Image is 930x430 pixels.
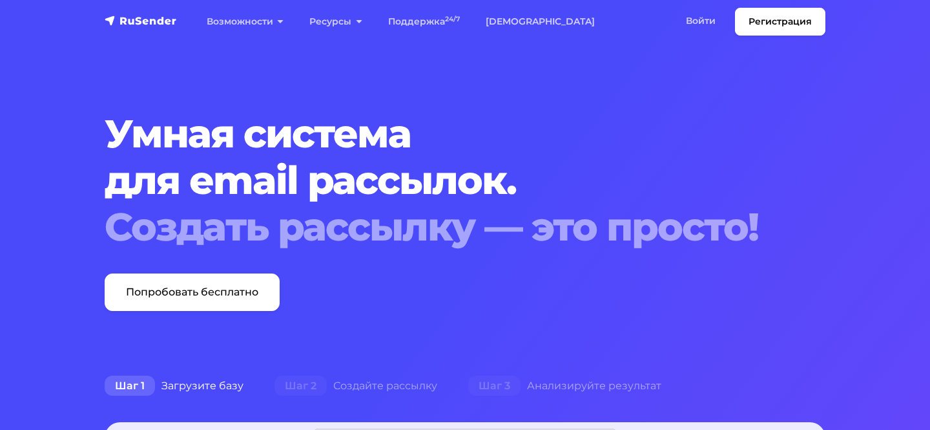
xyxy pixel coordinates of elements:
div: Загрузите базу [89,373,259,399]
a: Ресурсы [296,8,375,35]
sup: 24/7 [445,15,460,23]
h1: Умная система для email рассылок. [105,111,764,250]
a: Регистрация [735,8,825,36]
span: Шаг 3 [468,376,521,396]
a: Попробовать бесплатно [105,274,280,311]
a: Поддержка24/7 [375,8,473,35]
a: [DEMOGRAPHIC_DATA] [473,8,608,35]
a: Возможности [194,8,296,35]
div: Создать рассылку — это просто! [105,204,764,250]
span: Шаг 2 [274,376,327,396]
img: RuSender [105,14,177,27]
span: Шаг 1 [105,376,155,396]
div: Анализируйте результат [453,373,677,399]
div: Создайте рассылку [259,373,453,399]
a: Войти [673,8,728,34]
